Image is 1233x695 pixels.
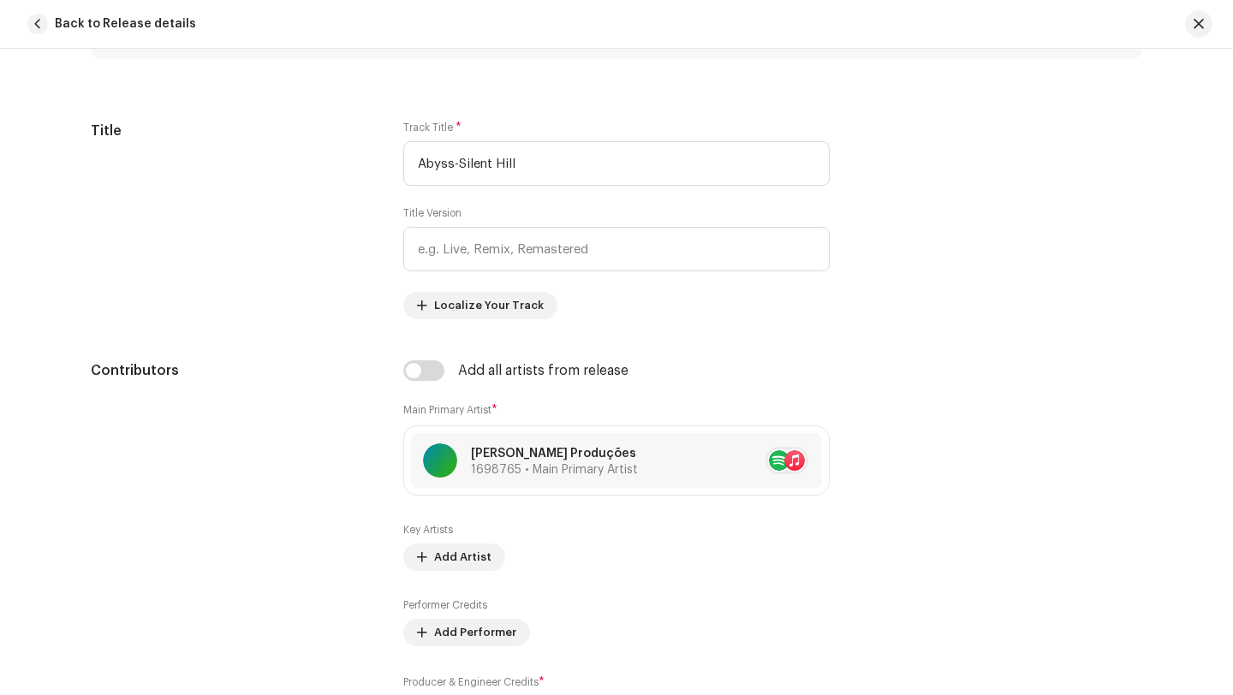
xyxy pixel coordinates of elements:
[403,619,530,646] button: Add Performer
[434,540,491,574] span: Add Artist
[403,227,830,271] input: e.g. Live, Remix, Remastered
[434,615,516,650] span: Add Performer
[403,292,557,319] button: Localize Your Track
[403,523,453,537] label: Key Artists
[403,121,462,134] label: Track Title
[91,121,376,141] h5: Title
[458,364,628,377] div: Add all artists from release
[471,464,638,476] span: 1698765 • Main Primary Artist
[403,544,505,571] button: Add Artist
[403,677,539,687] small: Producer & Engineer Credits
[403,598,487,612] label: Performer Credits
[91,360,376,381] h5: Contributors
[403,405,491,415] small: Main Primary Artist
[471,445,638,463] p: [PERSON_NAME] Produções
[403,141,830,186] input: Enter the name of the track
[434,288,544,323] span: Localize Your Track
[403,206,462,220] label: Title Version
